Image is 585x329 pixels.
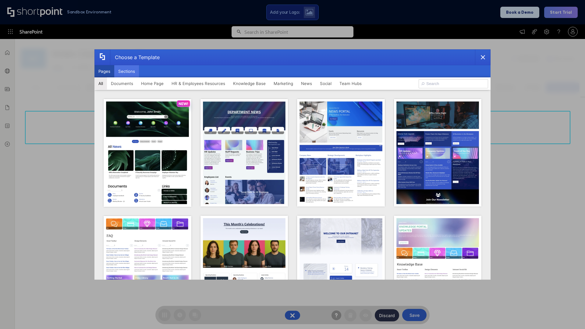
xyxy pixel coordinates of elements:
[229,77,270,90] button: Knowledge Base
[335,77,366,90] button: Team Hubs
[179,101,188,106] p: NEW!
[107,77,137,90] button: Documents
[316,77,335,90] button: Social
[94,65,114,77] button: Pages
[94,49,491,280] div: template selector
[110,50,160,65] div: Choose a Template
[114,65,139,77] button: Sections
[555,300,585,329] iframe: Chat Widget
[168,77,229,90] button: HR & Employees Resources
[419,79,488,88] input: Search
[137,77,168,90] button: Home Page
[297,77,316,90] button: News
[270,77,297,90] button: Marketing
[94,77,107,90] button: All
